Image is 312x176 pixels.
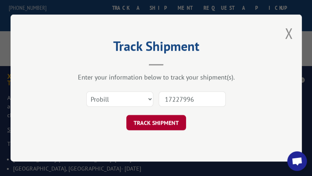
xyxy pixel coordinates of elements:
button: Close modal [285,24,293,43]
button: TRACK SHIPMENT [126,115,186,130]
input: Number(s) [159,91,226,107]
h2: Track Shipment [47,41,265,55]
a: Open chat [287,151,307,171]
div: Enter your information below to track your shipment(s). [47,73,265,81]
